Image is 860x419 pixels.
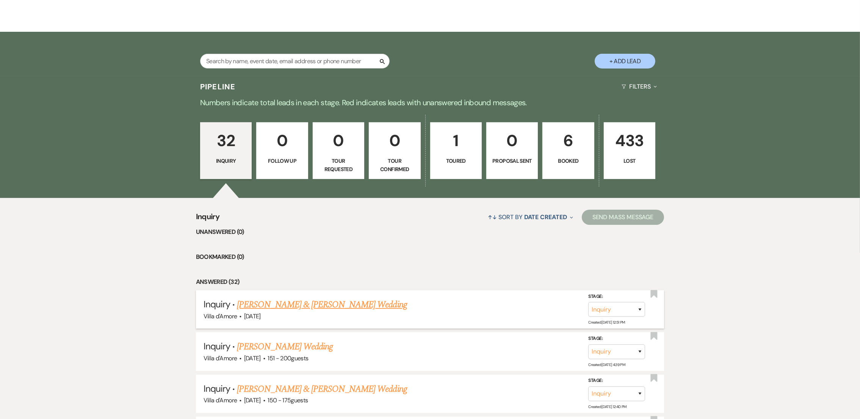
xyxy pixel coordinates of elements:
[588,377,645,385] label: Stage:
[318,128,359,153] p: 0
[204,298,230,310] span: Inquiry
[205,157,247,165] p: Inquiry
[582,210,664,225] button: Send Mass Message
[486,122,538,179] a: 0Proposal Sent
[542,122,594,179] a: 6Booked
[609,157,650,165] p: Lost
[430,122,482,179] a: 1Toured
[318,157,359,174] p: Tour Requested
[244,354,261,362] span: [DATE]
[204,312,237,320] span: Villa d'Amore
[268,354,308,362] span: 151 - 200 guests
[196,227,664,237] li: Unanswered (0)
[435,128,477,153] p: 1
[204,383,230,394] span: Inquiry
[244,312,261,320] span: [DATE]
[261,157,303,165] p: Follow Up
[157,97,703,109] p: Numbers indicate total leads in each stage. Red indicates leads with unanswered inbound messages.
[200,122,252,179] a: 32Inquiry
[369,122,420,179] a: 0Tour Confirmed
[204,340,230,352] span: Inquiry
[196,211,220,227] span: Inquiry
[588,362,625,367] span: Created: [DATE] 4:39 PM
[237,298,407,312] a: [PERSON_NAME] & [PERSON_NAME] Wedding
[268,396,308,404] span: 150 - 175 guests
[595,54,655,69] button: + Add Lead
[237,382,407,396] a: [PERSON_NAME] & [PERSON_NAME] Wedding
[547,157,589,165] p: Booked
[204,354,237,362] span: Villa d'Amore
[196,277,664,287] li: Answered (32)
[374,128,415,153] p: 0
[491,128,533,153] p: 0
[588,320,625,325] span: Created: [DATE] 12:51 PM
[313,122,364,179] a: 0Tour Requested
[488,213,497,221] span: ↑↓
[609,128,650,153] p: 433
[524,213,567,221] span: Date Created
[237,340,333,354] a: [PERSON_NAME] Wedding
[588,404,626,409] span: Created: [DATE] 12:40 PM
[256,122,308,179] a: 0Follow Up
[261,128,303,153] p: 0
[588,293,645,301] label: Stage:
[244,396,261,404] span: [DATE]
[604,122,655,179] a: 433Lost
[491,157,533,165] p: Proposal Sent
[435,157,477,165] p: Toured
[547,128,589,153] p: 6
[619,76,660,97] button: Filters
[200,54,390,69] input: Search by name, event date, email address or phone number
[196,252,664,262] li: Bookmarked (0)
[205,128,247,153] p: 32
[200,81,236,92] h3: Pipeline
[485,207,576,227] button: Sort By Date Created
[374,157,415,174] p: Tour Confirmed
[204,396,237,404] span: Villa d'Amore
[588,335,645,343] label: Stage:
